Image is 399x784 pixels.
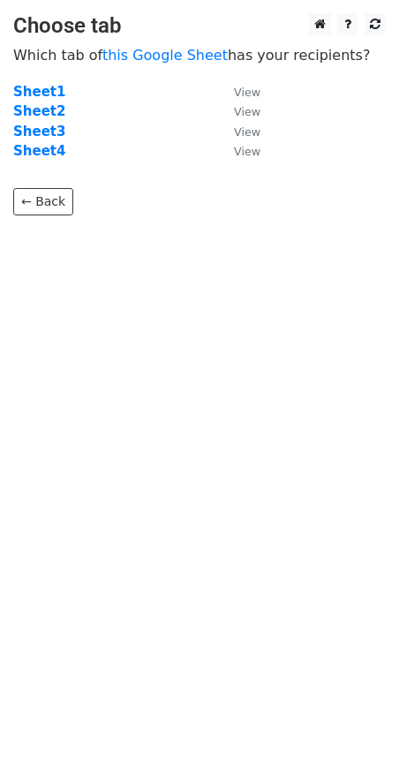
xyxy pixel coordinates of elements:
[13,143,65,159] a: Sheet4
[102,47,228,64] a: this Google Sheet
[13,46,386,64] p: Which tab of has your recipients?
[216,84,260,100] a: View
[216,143,260,159] a: View
[13,103,65,119] a: Sheet2
[13,188,73,215] a: ← Back
[234,145,260,158] small: View
[216,124,260,139] a: View
[234,105,260,118] small: View
[234,125,260,139] small: View
[13,84,65,100] a: Sheet1
[216,103,260,119] a: View
[234,86,260,99] small: View
[13,13,386,39] h3: Choose tab
[13,124,65,139] a: Sheet3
